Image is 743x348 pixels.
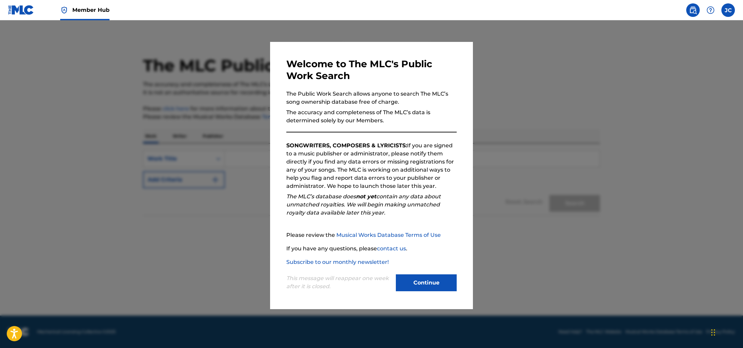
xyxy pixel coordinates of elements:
[686,3,700,17] a: Public Search
[286,142,407,149] strong: SONGWRITERS, COMPOSERS & LYRICISTS:
[286,142,457,190] p: If you are signed to a music publisher or administrator, please notify them directly if you find ...
[286,231,457,239] p: Please review the
[709,316,743,348] iframe: Chat Widget
[60,6,68,14] img: Top Rightsholder
[689,6,697,14] img: search
[377,245,406,252] a: contact us
[286,90,457,106] p: The Public Work Search allows anyone to search The MLC’s song ownership database free of charge.
[356,193,376,200] strong: not yet
[704,3,717,17] div: Help
[724,235,743,289] iframe: Resource Center
[286,58,457,82] h3: Welcome to The MLC's Public Work Search
[72,6,110,14] span: Member Hub
[336,232,441,238] a: Musical Works Database Terms of Use
[286,245,457,253] p: If you have any questions, please .
[286,108,457,125] p: The accuracy and completeness of The MLC’s data is determined solely by our Members.
[721,3,735,17] div: User Menu
[286,193,441,216] em: The MLC’s database does contain any data about unmatched royalties. We will begin making unmatche...
[396,274,457,291] button: Continue
[706,6,715,14] img: help
[286,259,389,265] a: Subscribe to our monthly newsletter!
[286,274,392,291] p: This message will reappear one week after it is closed.
[8,5,34,15] img: MLC Logo
[711,322,715,343] div: Drag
